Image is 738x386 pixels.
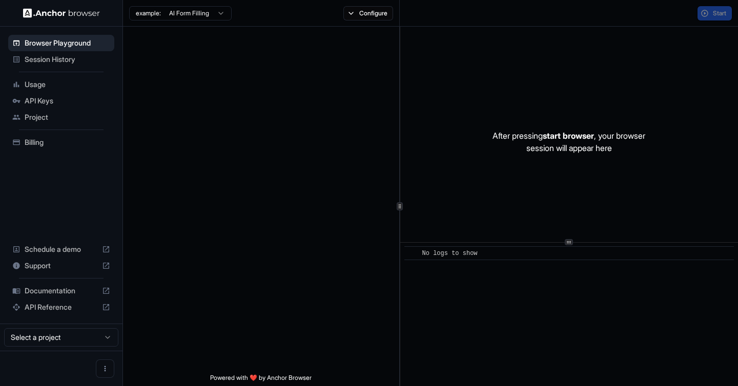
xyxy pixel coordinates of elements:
span: Support [25,261,98,271]
span: Documentation [25,286,98,296]
span: API Keys [25,96,110,106]
span: Powered with ❤️ by Anchor Browser [210,374,312,386]
div: API Keys [8,93,114,109]
div: Usage [8,76,114,93]
div: Documentation [8,283,114,299]
div: Schedule a demo [8,241,114,258]
div: API Reference [8,299,114,315]
span: No logs to show [422,250,478,257]
span: API Reference [25,302,98,312]
div: Support [8,258,114,274]
span: Usage [25,79,110,90]
span: example: [136,9,161,17]
div: Project [8,109,114,125]
div: Billing [8,134,114,151]
button: Configure [343,6,393,20]
span: Browser Playground [25,38,110,48]
span: ​ [409,248,415,259]
span: Schedule a demo [25,244,98,254]
button: Open menu [96,359,114,378]
p: After pressing , your browser session will appear here [493,130,645,154]
div: Browser Playground [8,35,114,51]
span: Billing [25,137,110,147]
span: Session History [25,54,110,65]
span: Project [25,112,110,122]
div: Session History [8,51,114,68]
img: Anchor Logo [23,8,100,18]
span: start browser [543,131,594,141]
